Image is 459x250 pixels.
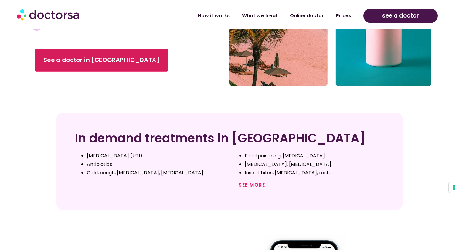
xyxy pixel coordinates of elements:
nav: Menu [121,9,357,23]
li: [MEDICAL_DATA], [MEDICAL_DATA] [245,160,384,169]
a: See a doctor in [GEOGRAPHIC_DATA] [35,49,168,72]
button: Your consent preferences for tracking technologies [449,182,459,193]
li: [MEDICAL_DATA] (UTI) [87,152,226,160]
a: See more [239,181,265,188]
a: What we treat [236,9,284,23]
a: Online doctor [284,9,330,23]
h2: In demand treatments in [GEOGRAPHIC_DATA] [75,131,384,146]
li: Insect bites, [MEDICAL_DATA], rash [245,169,384,177]
li: Food poisoning, [MEDICAL_DATA] [245,152,384,160]
a: How it works [192,9,236,23]
li: Antibiotics [87,160,226,169]
span: See a doctor in [GEOGRAPHIC_DATA] [43,56,159,65]
a: see a doctor [363,9,438,23]
a: Prices [330,9,357,23]
li: Cold, cough, [MEDICAL_DATA], [MEDICAL_DATA] [87,169,226,177]
span: see a doctor [382,11,419,21]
